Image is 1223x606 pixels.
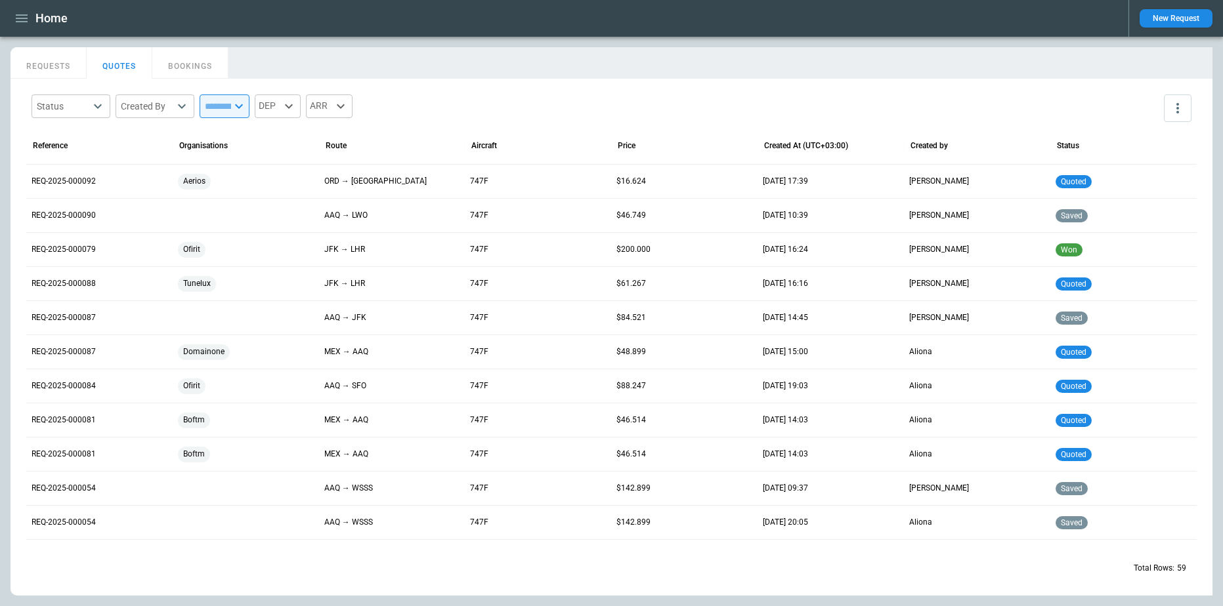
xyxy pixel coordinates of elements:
[470,483,488,494] p: 747F
[87,47,152,79] button: QUOTES
[1164,94,1191,122] button: more
[616,244,651,255] p: $200.000
[324,346,368,357] p: MEX → AAQ
[763,346,808,357] p: 22/08/2025 15:00
[324,380,366,392] p: AAQ → SFO
[32,278,96,289] p: REQ-2025-000088
[616,176,646,187] p: $16.624
[470,176,488,187] p: 747F
[1058,279,1089,289] span: quoted
[618,141,635,150] div: Price
[324,483,373,494] p: AAQ → WSSS
[324,312,366,323] p: AAQ → JFK
[763,312,808,323] p: 26/08/2025 14:45
[35,10,68,26] h1: Home
[470,380,488,392] p: 747F
[470,244,488,255] p: 747F
[616,380,646,392] p: $88.247
[909,244,969,255] p: [PERSON_NAME]
[763,278,808,289] p: 05/09/2025 16:16
[326,141,347,150] div: Route
[32,517,96,528] p: REQ-2025-000054
[121,100,173,113] div: Created By
[32,244,96,255] p: REQ-2025-000079
[470,517,488,528] p: 747F
[178,165,211,198] span: Aerios
[11,47,87,79] button: REQUESTS
[178,335,230,369] span: Domainone
[909,517,932,528] p: Aliona
[764,141,848,150] div: Created At (UTC+03:00)
[152,47,228,79] button: BOOKINGS
[470,210,488,221] p: 747F
[470,414,488,426] p: 747F
[909,210,969,221] p: [PERSON_NAME]
[324,414,368,426] p: MEX → AAQ
[909,449,932,460] p: Aliona
[616,312,646,323] p: $84.521
[616,449,646,460] p: $46.514
[32,346,96,357] p: REQ-2025-000087
[1058,211,1085,220] span: saved
[33,141,68,150] div: Reference
[324,449,368,460] p: MEX → AAQ
[1140,9,1212,28] button: New Request
[763,210,808,221] p: 09/09/2025 10:39
[324,176,427,187] p: ORD → JFK
[32,176,96,187] p: REQ-2025-000092
[763,483,808,494] p: 03/07/2025 09:37
[763,517,808,528] p: 02/07/2025 20:05
[909,346,932,357] p: Aliona
[763,380,808,392] p: 04/08/2025 19:03
[763,176,808,187] p: 15/09/2025 17:39
[1058,450,1089,459] span: quoted
[470,278,488,289] p: 747F
[909,414,932,426] p: Aliona
[909,380,932,392] p: Aliona
[178,369,205,403] span: Ofirit
[1058,313,1085,323] span: saved
[1057,141,1079,150] div: Status
[1058,245,1080,254] span: won
[1058,382,1089,391] span: quoted
[1058,416,1089,425] span: quoted
[178,403,210,437] span: Boftm
[324,244,365,255] p: JFK → LHR
[178,437,210,471] span: Boftm
[324,210,368,221] p: AAQ → LWO
[32,312,96,323] p: REQ-2025-000087
[911,141,948,150] div: Created by
[909,176,969,187] p: [PERSON_NAME]
[32,380,96,392] p: REQ-2025-000084
[32,210,96,221] p: REQ-2025-000090
[763,244,808,255] p: 05/09/2025 16:24
[1058,348,1089,357] span: quoted
[471,141,497,150] div: Aircraft
[255,94,301,118] div: DEP
[616,210,646,221] p: $46.749
[178,267,216,300] span: Tunelux
[32,414,96,426] p: REQ-2025-000081
[1134,563,1174,574] p: Total Rows:
[470,449,488,460] p: 747F
[32,483,96,494] p: REQ-2025-000054
[306,94,353,118] div: ARR
[763,414,808,426] p: 17/07/2025 14:03
[1058,177,1089,186] span: quoted
[616,517,651,528] p: $142.899
[37,100,89,113] div: Status
[324,517,373,528] p: AAQ → WSSS
[909,483,969,494] p: [PERSON_NAME]
[763,449,808,460] p: 17/07/2025 14:03
[616,414,646,426] p: $46.514
[178,233,205,266] span: Ofirit
[616,346,646,357] p: $48.899
[1177,563,1186,574] p: 59
[470,312,488,323] p: 747F
[909,278,969,289] p: [PERSON_NAME]
[616,278,646,289] p: $61.267
[909,312,969,323] p: [PERSON_NAME]
[32,449,96,460] p: REQ-2025-000081
[470,346,488,357] p: 747F
[1058,484,1085,493] span: saved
